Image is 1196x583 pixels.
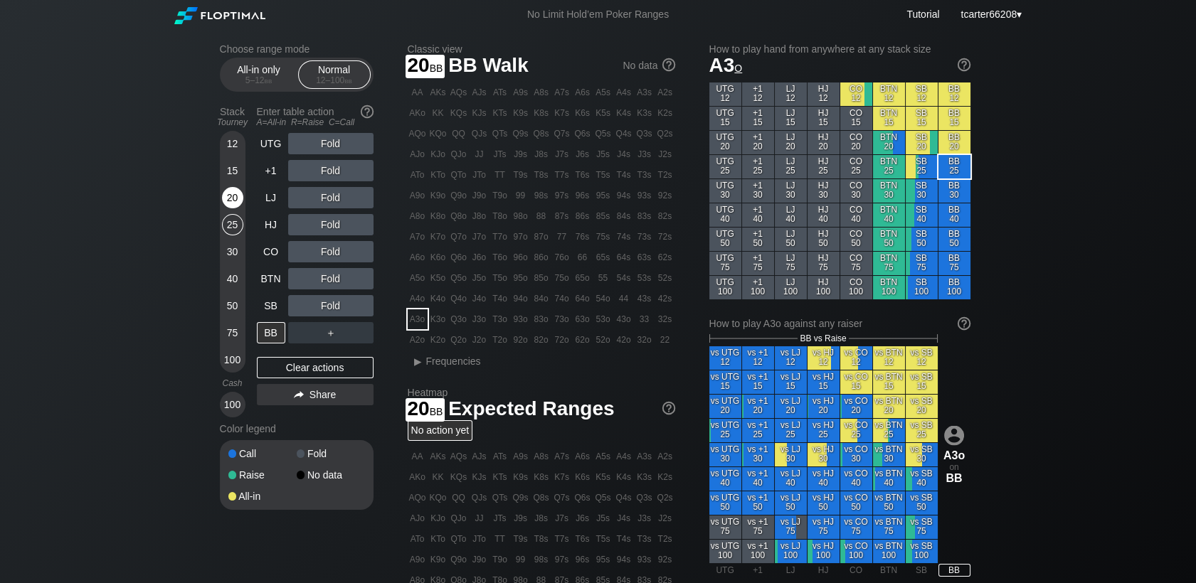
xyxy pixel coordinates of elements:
[552,289,572,309] div: 74o
[655,206,675,226] div: 82s
[470,103,489,123] div: KJs
[709,107,741,130] div: UTG 15
[408,227,428,247] div: A7o
[709,131,741,154] div: UTG 20
[229,75,289,85] div: 5 – 12
[408,268,428,288] div: A5o
[655,289,675,309] div: 42s
[408,165,428,185] div: ATo
[873,107,905,130] div: BTN 15
[531,103,551,123] div: K8s
[573,144,593,164] div: J6s
[552,144,572,164] div: J7s
[449,330,469,350] div: Q2o
[449,289,469,309] div: Q4o
[470,247,489,267] div: J6o
[873,203,905,227] div: BTN 40
[552,124,572,144] div: Q7s
[470,144,489,164] div: JJ
[635,289,655,309] div: 43s
[840,228,872,251] div: CO 50
[614,82,634,102] div: A4s
[808,179,840,203] div: HJ 30
[428,165,448,185] div: KTo
[446,55,531,78] span: BB Walk
[614,289,634,309] div: 44
[222,241,243,262] div: 30
[614,206,634,226] div: 84s
[742,131,774,154] div: +1 20
[531,330,551,350] div: 82o
[449,268,469,288] div: Q5o
[775,228,807,251] div: LJ 50
[614,227,634,247] div: 74s
[938,228,970,251] div: BB 50
[775,107,807,130] div: LJ 15
[294,391,304,399] img: share.864f2f62.svg
[288,241,374,262] div: Fold
[840,252,872,275] div: CO 75
[552,165,572,185] div: T7s
[222,295,243,316] div: 50
[944,425,964,445] img: icon-avatar.b40e07d9.svg
[511,103,531,123] div: K9s
[531,124,551,144] div: Q8s
[593,206,613,226] div: 85s
[531,247,551,267] div: 86o
[214,117,251,127] div: Tourney
[288,322,374,343] div: ＋
[470,186,489,205] div: J9o
[344,75,352,85] span: bb
[552,247,572,267] div: 76o
[808,228,840,251] div: HJ 50
[531,82,551,102] div: A8s
[873,155,905,178] div: BTN 25
[288,295,374,316] div: Fold
[490,186,510,205] div: T9o
[531,227,551,247] div: 87o
[531,144,551,164] div: J8s
[470,227,489,247] div: J7o
[593,309,613,329] div: 53o
[449,247,469,267] div: Q6o
[840,179,872,203] div: CO 30
[288,214,374,235] div: Fold
[906,252,938,275] div: SB 75
[552,103,572,123] div: K7s
[222,268,243,289] div: 40
[573,82,593,102] div: A6s
[742,107,774,130] div: +1 15
[742,203,774,227] div: +1 40
[257,268,285,289] div: BTN
[775,252,807,275] div: LJ 75
[490,124,510,144] div: QTs
[709,54,743,76] span: A3
[257,100,374,133] div: Enter table action
[552,309,572,329] div: 73o
[428,124,448,144] div: KQo
[511,330,531,350] div: 92o
[490,330,510,350] div: T2o
[288,160,374,181] div: Fold
[573,186,593,205] div: 96s
[635,144,655,164] div: J3s
[552,186,572,205] div: 97s
[511,247,531,267] div: 96o
[228,449,297,459] div: Call
[808,276,840,299] div: HJ 100
[506,9,690,23] div: No Limit Hold’em Poker Ranges
[655,268,675,288] div: 52s
[257,295,285,316] div: SB
[531,186,551,205] div: 98s
[490,144,510,164] div: JTs
[906,107,938,130] div: SB 15
[408,309,428,329] div: A3o
[531,165,551,185] div: T8s
[490,247,510,267] div: T6o
[840,155,872,178] div: CO 25
[635,206,655,226] div: 83s
[614,268,634,288] div: 54s
[449,186,469,205] div: Q9o
[288,187,374,208] div: Fold
[428,82,448,102] div: AKs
